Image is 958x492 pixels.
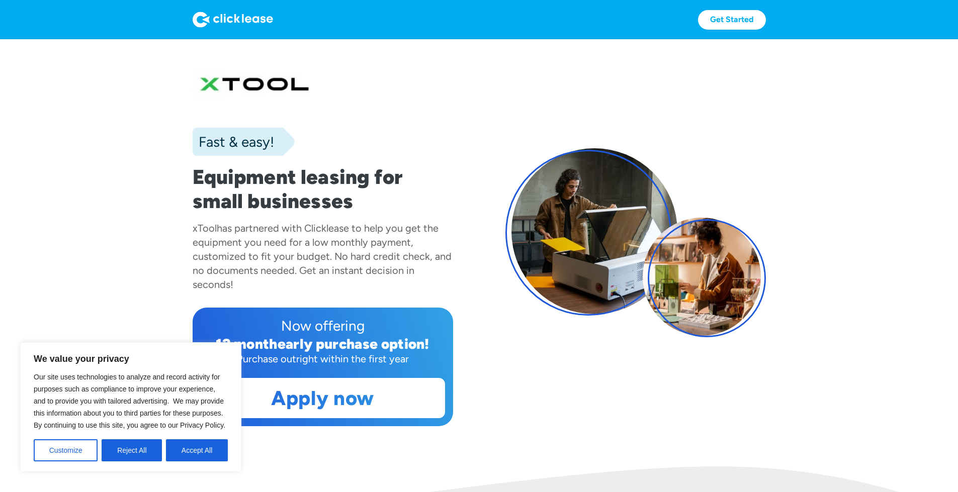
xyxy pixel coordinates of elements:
[34,353,228,365] p: We value your privacy
[34,373,225,429] span: Our site uses technologies to analyze and record activity for purposes such as compliance to impr...
[193,12,273,28] img: Logo
[698,10,766,30] a: Get Started
[193,132,274,152] div: Fast & easy!
[166,439,228,461] button: Accept All
[20,342,241,472] div: We value your privacy
[201,316,445,336] div: Now offering
[201,378,445,418] a: Apply now
[201,352,445,366] div: Purchase outright within the first year
[34,439,98,461] button: Customize
[278,335,429,352] div: early purchase option!
[193,222,452,290] div: has partnered with Clicklease to help you get the equipment you need for a low monthly payment, c...
[193,222,217,234] div: xTool
[102,439,162,461] button: Reject All
[216,335,278,352] div: 12 month
[193,165,453,213] h1: Equipment leasing for small businesses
